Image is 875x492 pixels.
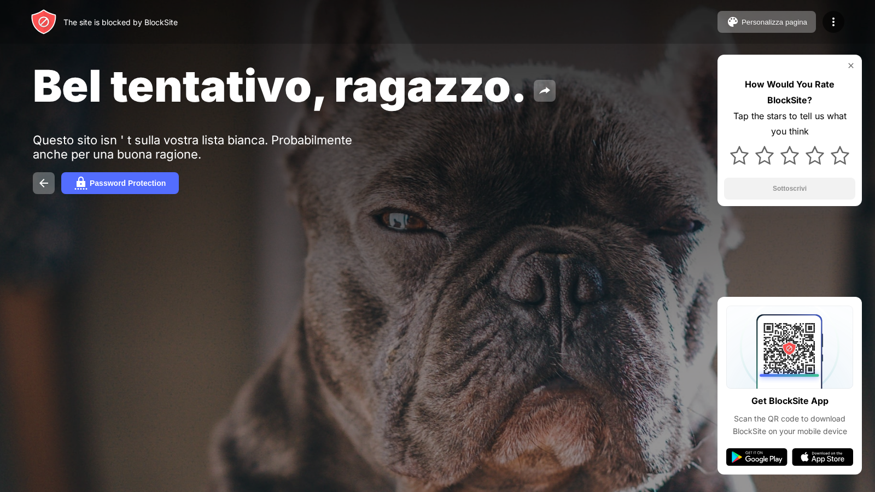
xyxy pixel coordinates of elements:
[730,146,749,165] img: star.svg
[63,17,178,27] div: The site is blocked by BlockSite
[31,9,57,35] img: header-logo.svg
[831,146,849,165] img: star.svg
[74,177,87,190] img: password.svg
[726,15,739,28] img: pallet.svg
[33,133,371,161] div: Questo sito isn ' t sulla vostra lista bianca. Probabilmente anche per una buona ragione.
[806,146,824,165] img: star.svg
[780,146,799,165] img: star.svg
[726,448,787,466] img: google-play.svg
[717,11,816,33] button: Personalizza pagina
[724,178,855,200] button: Sottoscrivi
[37,177,50,190] img: back.svg
[538,84,551,97] img: share.svg
[33,59,527,112] span: Bel tentativo, ragazzo.
[726,306,853,389] img: qrcode.svg
[724,77,855,108] div: How Would You Rate BlockSite?
[751,393,829,409] div: Get BlockSite App
[61,172,179,194] button: Password Protection
[742,18,807,26] div: Personalizza pagina
[724,108,855,140] div: Tap the stars to tell us what you think
[847,61,855,70] img: rate-us-close.svg
[726,413,853,437] div: Scan the QR code to download BlockSite on your mobile device
[827,15,840,28] img: menu-icon.svg
[90,179,166,188] div: Password Protection
[792,448,853,466] img: app-store.svg
[755,146,774,165] img: star.svg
